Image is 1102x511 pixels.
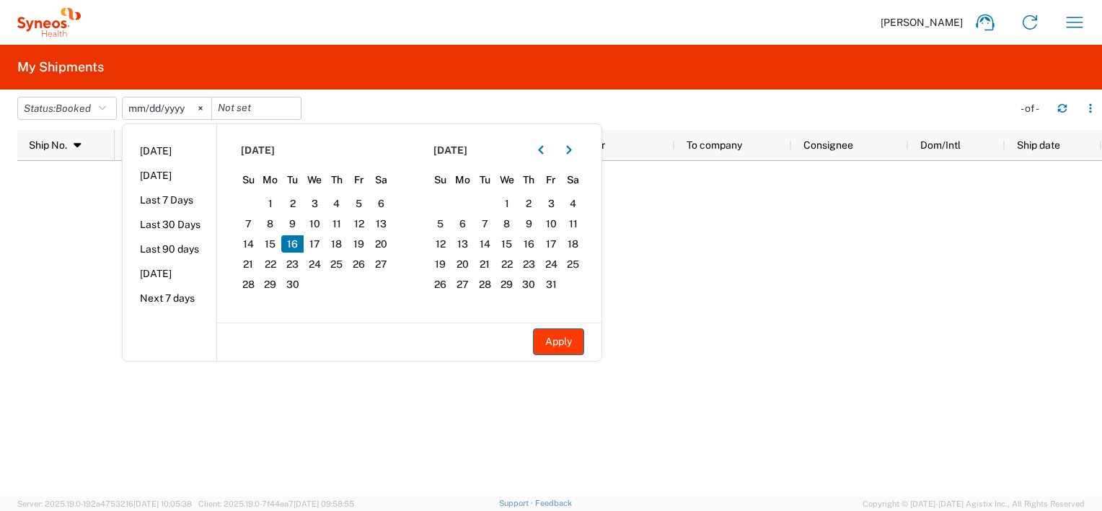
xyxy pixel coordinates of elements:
span: 7 [474,215,496,232]
span: 21 [474,255,496,273]
span: 16 [518,235,540,253]
span: Consignee [803,139,853,151]
span: [DATE] 10:05:38 [133,499,192,508]
span: 6 [451,215,474,232]
span: 11 [562,215,584,232]
li: [DATE] [123,139,216,163]
span: 19 [430,255,452,273]
span: 20 [451,255,474,273]
span: 27 [370,255,392,273]
span: [PERSON_NAME] [881,16,963,29]
span: Booked [56,102,91,114]
input: Not set [123,97,211,119]
span: 30 [281,276,304,293]
span: 15 [260,235,282,253]
span: 8 [260,215,282,232]
span: 12 [430,235,452,253]
span: 10 [540,215,563,232]
span: 22 [260,255,282,273]
span: Ship date [1017,139,1060,151]
span: Tu [281,173,304,186]
span: 13 [451,235,474,253]
span: Mo [451,173,474,186]
span: 29 [495,276,518,293]
span: Fr [540,173,563,186]
span: 10 [304,215,326,232]
span: 29 [260,276,282,293]
span: Ship No. [29,139,67,151]
li: [DATE] [123,163,216,188]
span: 11 [326,215,348,232]
li: Last 90 days [123,237,216,261]
span: 19 [348,235,370,253]
li: Next 7 days [123,286,216,310]
span: 4 [326,195,348,212]
span: 3 [304,195,326,212]
span: 26 [348,255,370,273]
span: 1 [495,195,518,212]
li: Last 30 Days [123,212,216,237]
span: 23 [518,255,540,273]
span: 17 [304,235,326,253]
span: 15 [495,235,518,253]
span: 1 [260,195,282,212]
span: Su [237,173,260,186]
span: Tu [474,173,496,186]
span: 25 [326,255,348,273]
span: 24 [540,255,563,273]
span: Copyright © [DATE]-[DATE] Agistix Inc., All Rights Reserved [863,497,1085,510]
span: [DATE] [433,144,467,157]
span: Server: 2025.19.0-192a4753216 [17,499,192,508]
span: 3 [540,195,563,212]
a: Feedback [535,499,572,507]
span: 27 [451,276,474,293]
span: 2 [281,195,304,212]
span: 5 [348,195,370,212]
a: Support [499,499,535,507]
span: 21 [237,255,260,273]
span: 31 [540,276,563,293]
span: 6 [370,195,392,212]
span: Th [326,173,348,186]
span: Th [518,173,540,186]
span: [DATE] 09:58:55 [294,499,354,508]
span: 9 [281,215,304,232]
li: Last 7 Days [123,188,216,212]
span: 26 [430,276,452,293]
span: 18 [326,235,348,253]
div: - of - [1021,102,1046,115]
span: Fr [348,173,370,186]
li: [DATE] [123,261,216,286]
span: 4 [562,195,584,212]
span: 23 [281,255,304,273]
input: Not set [212,97,301,119]
span: We [304,173,326,186]
span: Sa [562,173,584,186]
span: We [495,173,518,186]
span: 9 [518,215,540,232]
span: 13 [370,215,392,232]
span: Su [430,173,452,186]
span: 17 [540,235,563,253]
span: 12 [348,215,370,232]
span: 14 [474,235,496,253]
span: Mo [260,173,282,186]
span: 25 [562,255,584,273]
span: 20 [370,235,392,253]
span: 16 [281,235,304,253]
span: 28 [237,276,260,293]
button: Status:Booked [17,97,117,120]
button: Apply [533,328,584,355]
span: 22 [495,255,518,273]
span: 2 [518,195,540,212]
span: Sa [370,173,392,186]
h2: My Shipments [17,58,104,76]
span: 5 [430,215,452,232]
span: 8 [495,215,518,232]
span: 24 [304,255,326,273]
span: Client: 2025.19.0-7f44ea7 [198,499,354,508]
span: 28 [474,276,496,293]
span: 30 [518,276,540,293]
span: 18 [562,235,584,253]
span: 7 [237,215,260,232]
